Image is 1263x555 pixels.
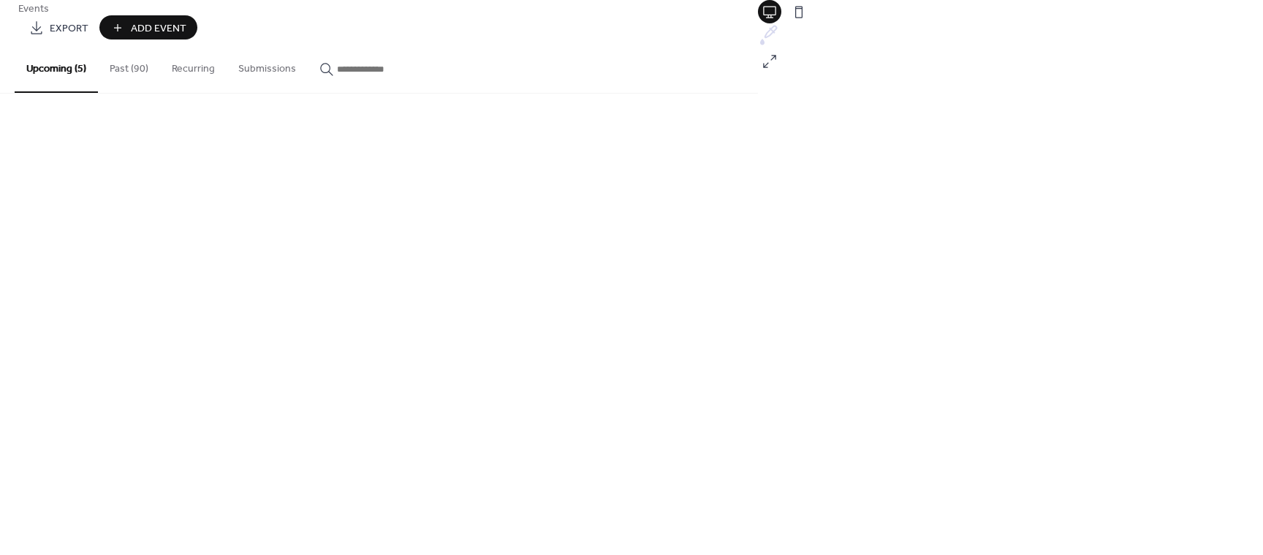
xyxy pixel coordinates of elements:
[15,39,98,93] button: Upcoming (5)
[18,15,99,39] a: Export
[160,39,227,91] button: Recurring
[98,39,160,91] button: Past (90)
[99,15,197,39] button: Add Event
[227,39,308,91] button: Submissions
[50,21,88,37] span: Export
[99,29,197,37] a: Add Event
[131,21,186,37] span: Add Event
